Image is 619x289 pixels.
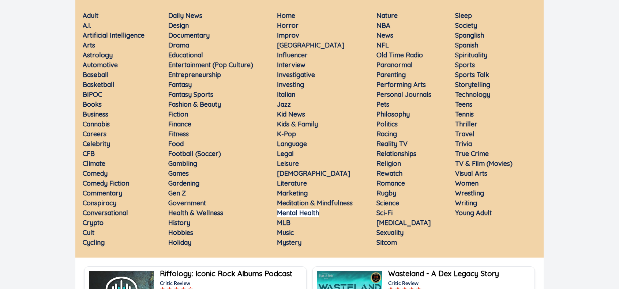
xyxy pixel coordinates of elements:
a: Performing Arts [376,80,426,89]
a: CFB [83,149,95,158]
a: Design [168,21,189,30]
a: Business [83,110,108,118]
a: Reality TV [376,140,408,148]
a: Rewatch [376,169,402,178]
a: Baseball [83,71,109,79]
a: Technology [455,90,490,99]
a: MLB [277,218,290,227]
a: Entertainment (Pop Culture) [168,61,253,69]
a: Mental Health [277,209,319,217]
a: Personal Journals [376,90,431,99]
a: Comedy Fiction [83,179,129,187]
a: Gambling [168,159,197,168]
a: Spanish [455,41,478,49]
a: Philosophy [376,110,410,118]
a: Tennis [455,110,474,118]
a: Comedy [83,169,108,178]
a: Influencer [277,51,308,59]
a: Wrestling [455,189,484,197]
a: Language [277,140,307,148]
a: Rugby [376,189,396,197]
a: Relationships [376,149,416,158]
a: [DEMOGRAPHIC_DATA] [277,169,350,178]
a: Writing [455,199,477,207]
a: Health & Wellness [168,209,223,217]
a: Adult [83,11,98,20]
a: Storytelling [455,80,490,89]
a: Society [455,21,477,30]
a: Automotive [83,61,118,69]
a: [MEDICAL_DATA] [376,218,431,227]
a: Basketball [83,80,115,89]
a: Gardening [168,179,199,187]
a: Fashion & Beauty [168,100,221,109]
a: Women [455,179,479,187]
a: Drama [168,41,189,49]
a: True Crime [455,149,489,158]
a: Commentary [83,189,122,197]
a: Documentary [168,31,210,39]
a: Marketing [277,189,308,197]
a: Travel [455,130,474,138]
a: NFL [376,41,389,49]
a: Paranormal [376,61,413,69]
a: Astrology [83,51,113,59]
a: Science [376,199,399,207]
a: Investing [277,80,304,89]
a: Sexuality [376,228,404,237]
a: Arts [83,41,95,49]
a: Politics [376,120,398,128]
a: Jazz [277,100,291,109]
a: Young Adult [455,209,492,217]
a: Sports [455,61,475,69]
a: Thriller [455,120,477,128]
a: Trivia [455,140,472,148]
a: Interview [277,61,305,69]
a: Fiction [168,110,188,118]
a: Improv [277,31,299,39]
a: Gen Z [168,189,186,197]
a: Celebrity [83,140,110,148]
a: Leisure [277,159,299,168]
a: Pets [376,100,389,109]
a: Climate [83,159,105,168]
a: Hobbies [168,228,193,237]
a: Investigative [277,71,315,79]
a: Daily News [168,11,202,20]
a: Entrepreneurship [168,71,221,79]
a: Books [83,100,102,109]
a: Fantasy [168,80,192,89]
a: Holiday [168,238,191,247]
a: Government [168,199,206,207]
a: Horror [277,21,299,30]
a: Old Time Radio [376,51,423,59]
a: Spanglish [455,31,484,39]
a: Spirituality [455,51,487,59]
a: Food [168,140,184,148]
a: Sports Talk [455,71,489,79]
a: BIPOC [83,90,102,99]
a: Racing [376,130,397,138]
a: Nature [376,11,398,20]
a: Italian [277,90,295,99]
a: Kids & Family [277,120,318,128]
a: Football (Soccer) [168,149,221,158]
a: Sitcom [376,238,397,247]
a: News [376,31,393,39]
a: Parenting [376,71,406,79]
a: Fantasy Sports [168,90,213,99]
a: Cult [83,228,94,237]
a: Fitness [168,130,189,138]
a: Cannabis [83,120,110,128]
a: Visual Arts [455,169,487,178]
a: Mystery [277,238,301,247]
a: Legal [277,149,294,158]
a: NBA [376,21,390,30]
a: Sleep [455,11,472,20]
a: Careers [83,130,106,138]
a: Sci-Fi [376,209,393,217]
a: Conspiracy [83,199,116,207]
b: Riffology: Iconic Rock Albums Podcast [160,269,292,278]
a: Conversational [83,209,128,217]
a: K-Pop [277,130,296,138]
